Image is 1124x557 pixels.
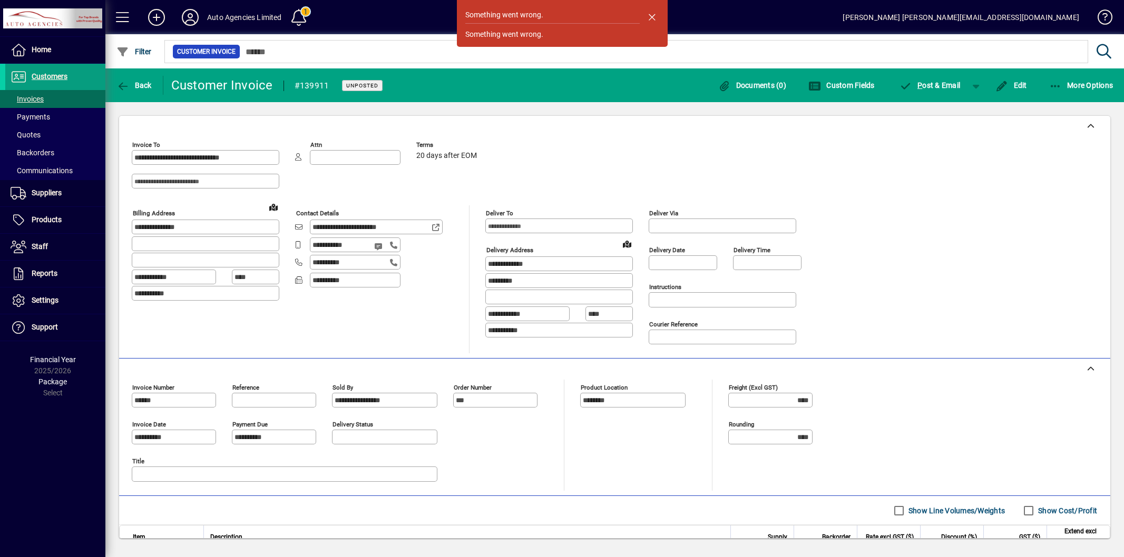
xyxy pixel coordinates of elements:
[649,210,678,217] mat-label: Deliver via
[32,269,57,277] span: Reports
[416,152,477,160] span: 20 days after EOM
[734,246,770,254] mat-label: Delivery time
[843,9,1079,26] div: [PERSON_NAME] [PERSON_NAME][EMAIL_ADDRESS][DOMAIN_NAME]
[5,126,105,144] a: Quotes
[114,42,154,61] button: Filter
[993,76,1030,95] button: Edit
[210,531,242,543] span: Description
[906,505,1005,516] label: Show Line Volumes/Weights
[116,47,152,56] span: Filter
[114,76,154,95] button: Back
[806,76,877,95] button: Custom Fields
[5,37,105,63] a: Home
[333,421,373,428] mat-label: Delivery status
[367,234,392,259] button: Send SMS
[917,81,922,89] span: P
[173,8,207,27] button: Profile
[995,81,1027,89] span: Edit
[1036,505,1097,516] label: Show Cost/Profit
[177,46,236,57] span: Customer Invoice
[1049,81,1113,89] span: More Options
[5,144,105,162] a: Backorders
[32,242,48,251] span: Staff
[132,457,144,465] mat-label: Title
[581,384,628,391] mat-label: Product location
[116,81,152,89] span: Back
[232,421,268,428] mat-label: Payment due
[1053,525,1097,549] span: Extend excl GST ($)
[649,246,685,254] mat-label: Delivery date
[900,81,961,89] span: ost & Email
[105,76,163,95] app-page-header-button: Back
[32,72,67,81] span: Customers
[486,210,513,217] mat-label: Deliver To
[619,235,636,252] a: View on map
[715,76,789,95] button: Documents (0)
[11,131,41,139] span: Quotes
[5,108,105,126] a: Payments
[32,215,62,224] span: Products
[729,421,754,428] mat-label: Rounding
[32,188,62,197] span: Suppliers
[5,90,105,108] a: Invoices
[32,45,51,54] span: Home
[132,141,160,148] mat-label: Invoice To
[38,377,67,386] span: Package
[132,421,166,428] mat-label: Invoice date
[133,531,145,543] span: Item
[265,198,282,215] a: View on map
[768,531,787,543] span: Supply
[32,296,58,304] span: Settings
[416,142,480,148] span: Terms
[822,531,851,543] span: Backorder
[866,531,914,543] span: Rate excl GST ($)
[1047,76,1116,95] button: More Options
[11,166,73,175] span: Communications
[32,323,58,331] span: Support
[5,314,105,341] a: Support
[894,76,966,95] button: Post & Email
[5,180,105,206] a: Suppliers
[171,77,273,94] div: Customer Invoice
[729,384,778,391] mat-label: Freight (excl GST)
[1019,531,1040,543] span: GST ($)
[1090,2,1111,36] a: Knowledge Base
[333,384,353,391] mat-label: Sold by
[5,261,105,287] a: Reports
[454,384,492,391] mat-label: Order number
[808,81,875,89] span: Custom Fields
[207,9,282,26] div: Auto Agencies Limited
[295,77,329,94] div: #139911
[5,162,105,180] a: Communications
[5,287,105,314] a: Settings
[346,82,378,89] span: Unposted
[310,141,322,148] mat-label: Attn
[649,321,698,328] mat-label: Courier Reference
[140,8,173,27] button: Add
[718,81,786,89] span: Documents (0)
[132,384,174,391] mat-label: Invoice number
[11,95,44,103] span: Invoices
[5,207,105,233] a: Products
[11,148,54,157] span: Backorders
[5,234,105,260] a: Staff
[30,355,76,364] span: Financial Year
[941,531,977,543] span: Discount (%)
[649,283,681,291] mat-label: Instructions
[11,113,50,121] span: Payments
[232,384,259,391] mat-label: Reference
